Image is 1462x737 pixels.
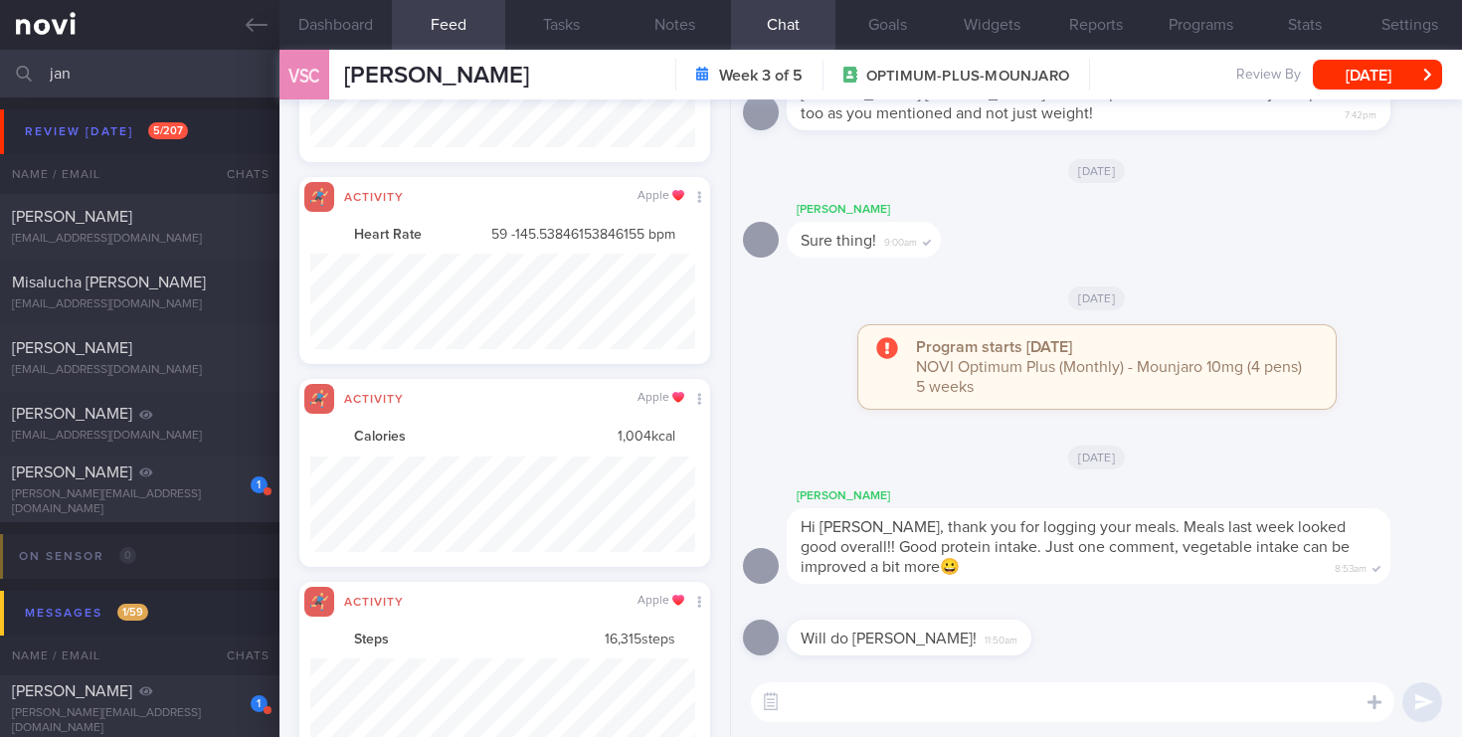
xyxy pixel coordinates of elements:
[148,122,188,139] span: 5 / 207
[985,629,1017,647] span: 11:50am
[334,592,414,609] div: Activity
[20,118,193,145] div: Review [DATE]
[12,232,268,247] div: [EMAIL_ADDRESS][DOMAIN_NAME]
[200,154,279,194] div: Chats
[1313,60,1442,90] button: [DATE]
[274,38,334,114] div: VSC
[20,600,153,627] div: Messages
[12,275,206,290] span: Misalucha [PERSON_NAME]
[618,429,675,447] span: 1,004 kcal
[334,389,414,406] div: Activity
[12,209,132,225] span: [PERSON_NAME]
[12,706,268,736] div: [PERSON_NAME][EMAIL_ADDRESS][DOMAIN_NAME]
[117,604,148,621] span: 1 / 59
[354,227,422,245] strong: Heart Rate
[1345,103,1376,122] span: 7:42pm
[916,339,1072,355] strong: Program starts [DATE]
[119,547,136,564] span: 0
[638,391,684,406] div: Apple
[1068,286,1125,310] span: [DATE]
[251,476,268,493] div: 1
[12,429,268,444] div: [EMAIL_ADDRESS][DOMAIN_NAME]
[787,484,1450,508] div: [PERSON_NAME]
[605,632,675,649] span: 16,315 steps
[14,543,141,570] div: On sensor
[354,429,406,447] strong: Calories
[12,487,268,517] div: [PERSON_NAME][EMAIL_ADDRESS][DOMAIN_NAME]
[866,67,1069,87] span: OPTIMUM-PLUS-MOUNJARO
[638,594,684,609] div: Apple
[334,187,414,204] div: Activity
[12,464,132,480] span: [PERSON_NAME]
[12,406,132,422] span: [PERSON_NAME]
[251,695,268,712] div: 1
[1335,557,1367,576] span: 8:53am
[1068,446,1125,469] span: [DATE]
[884,231,917,250] span: 9:00am
[12,297,268,312] div: [EMAIL_ADDRESS][DOMAIN_NAME]
[12,683,132,699] span: [PERSON_NAME]
[344,64,529,88] span: [PERSON_NAME]
[491,227,675,245] span: 59 - 145.53846153846155 bpm
[12,363,268,378] div: [EMAIL_ADDRESS][DOMAIN_NAME]
[801,631,977,646] span: Will do [PERSON_NAME]!
[638,189,684,204] div: Apple
[1236,67,1301,85] span: Review By
[787,198,1001,222] div: [PERSON_NAME]
[916,379,974,395] span: 5 weeks
[916,359,1302,375] span: NOVI Optimum Plus (Monthly) - Mounjaro 10mg (4 pens)
[801,519,1350,575] span: Hi [PERSON_NAME], thank you for logging your meals. Meals last week looked good overall!! Good pr...
[12,340,132,356] span: [PERSON_NAME]
[719,66,803,86] strong: Week 3 of 5
[801,233,876,249] span: Sure thing!
[1068,159,1125,183] span: [DATE]
[200,636,279,675] div: Chats
[354,632,389,649] strong: Steps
